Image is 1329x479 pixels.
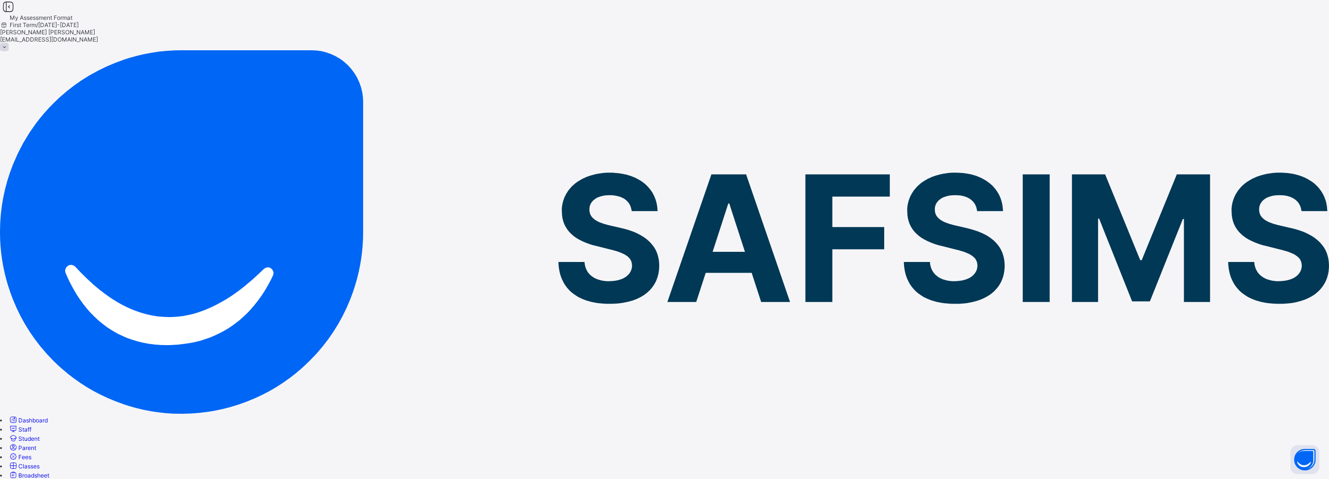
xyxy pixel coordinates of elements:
a: Dashboard [8,417,48,424]
span: Broadsheet [18,472,49,479]
a: Student [8,435,40,442]
span: Fees [18,453,31,461]
button: Open asap [1290,445,1319,474]
span: Dashboard [18,417,48,424]
span: Student [18,435,40,442]
span: Classes [18,463,40,470]
span: Staff [18,426,31,433]
a: Broadsheet [8,472,49,479]
span: Parent [18,444,36,451]
span: My Assessment Format [10,14,72,21]
a: Parent [8,444,36,451]
a: Fees [8,453,31,461]
a: Classes [8,463,40,470]
a: Staff [8,426,31,433]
